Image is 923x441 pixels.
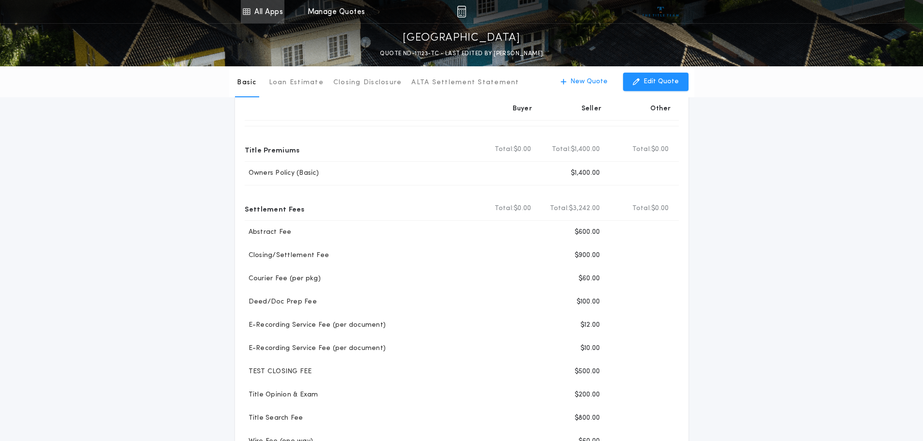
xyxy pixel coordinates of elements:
button: Edit Quote [623,73,688,91]
p: Settlement Fees [245,201,305,216]
span: $3,242.00 [569,204,600,213]
img: img [457,6,466,17]
p: Loan Estimate [269,78,324,88]
p: Title Opinion & Exam [245,390,318,400]
p: $900.00 [575,251,600,260]
p: Seller [581,104,602,114]
b: Total: [495,204,514,213]
p: Closing Disclosure [333,78,402,88]
p: $500.00 [575,367,600,377]
p: E-Recording Service Fee (per document) [245,344,386,353]
p: [GEOGRAPHIC_DATA] [403,30,520,46]
p: Courier Fee (per pkg) [245,274,321,284]
p: $600.00 [575,228,600,237]
span: $0.00 [514,145,531,154]
p: ALTA Settlement Statement [411,78,519,88]
p: QUOTE ND-11123-TC - LAST EDITED BY [PERSON_NAME] [380,49,543,59]
p: TEST CLOSING FEE [245,367,312,377]
span: $0.00 [651,204,669,213]
p: Basic [237,78,256,88]
p: Abstract Fee [245,228,292,237]
p: Title Premiums [245,142,300,157]
span: $0.00 [514,204,531,213]
p: $200.00 [575,390,600,400]
p: $12.00 [580,320,600,330]
p: Owners Policy (Basic) [245,168,319,178]
b: Total: [495,145,514,154]
b: Total: [552,145,571,154]
p: Title Search Fee [245,413,303,423]
p: Edit Quote [643,77,679,87]
span: $0.00 [651,145,669,154]
p: E-Recording Service Fee (per document) [245,320,386,330]
p: $800.00 [575,413,600,423]
p: Buyer [513,104,532,114]
p: New Quote [570,77,608,87]
b: Total: [632,145,652,154]
span: $1,400.00 [571,145,600,154]
img: vs-icon [642,7,679,16]
b: Total: [550,204,569,213]
b: Total: [632,204,652,213]
button: New Quote [551,73,617,91]
p: $100.00 [577,297,600,307]
p: Closing/Settlement Fee [245,251,329,260]
p: Other [650,104,671,114]
p: $1,400.00 [571,168,600,178]
p: $10.00 [580,344,600,353]
p: Deed/Doc Prep Fee [245,297,317,307]
p: $60.00 [579,274,600,284]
